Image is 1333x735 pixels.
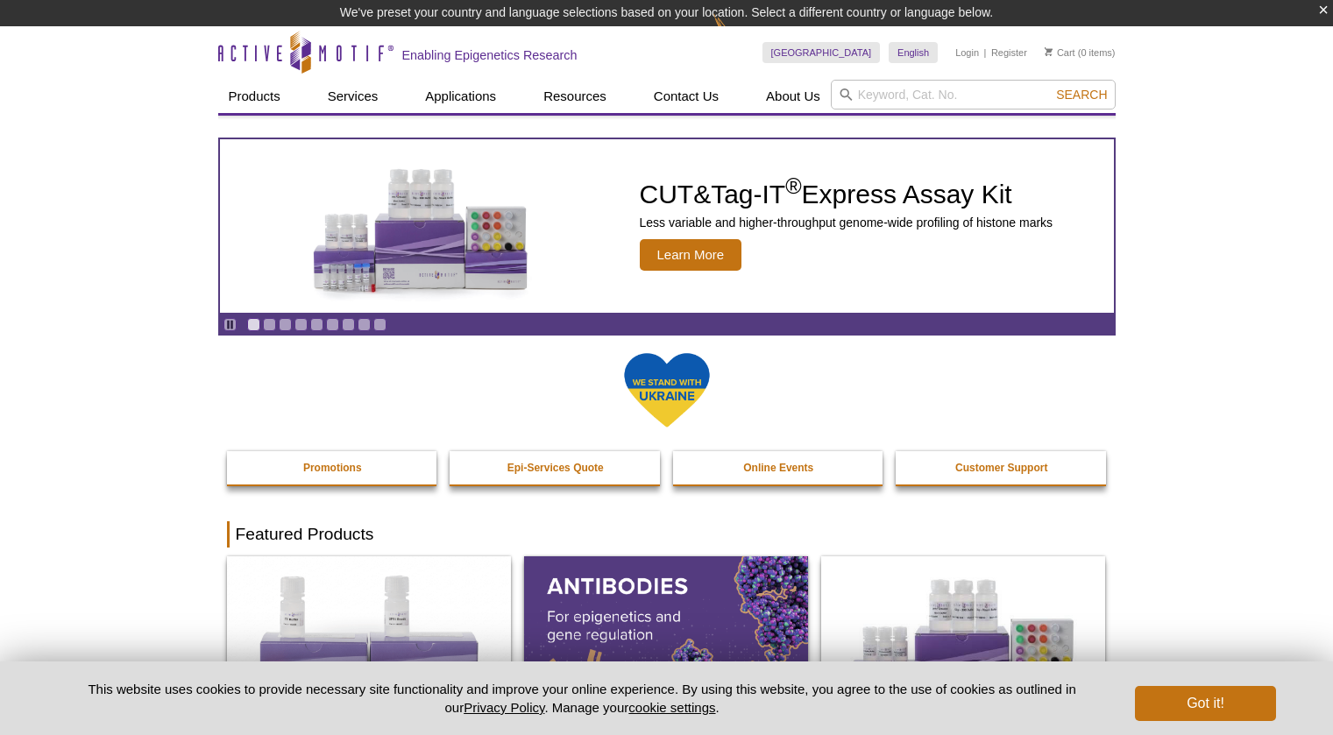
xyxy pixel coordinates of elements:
img: We Stand With Ukraine [623,351,711,429]
a: Go to slide 3 [279,318,292,331]
strong: Online Events [743,462,813,474]
button: Search [1051,87,1112,102]
p: This website uses cookies to provide necessary site functionality and improve your online experie... [58,680,1107,717]
h2: Featured Products [227,521,1107,548]
strong: Customer Support [955,462,1047,474]
a: Login [955,46,979,59]
a: Applications [415,80,507,113]
img: Your Cart [1045,47,1053,56]
h2: Enabling Epigenetics Research [402,47,578,63]
button: cookie settings [628,700,715,715]
a: Online Events [673,451,885,484]
button: Got it! [1135,686,1275,721]
li: | [984,42,987,63]
h2: CUT&Tag-IT Express Assay Kit [640,181,1053,208]
img: All Antibodies [524,556,808,728]
a: Privacy Policy [464,700,544,715]
a: Go to slide 2 [263,318,276,331]
a: Products [218,80,291,113]
a: Contact Us [643,80,729,113]
sup: ® [785,173,801,198]
a: English [889,42,938,63]
a: Go to slide 7 [342,318,355,331]
a: Cart [1045,46,1075,59]
span: Search [1056,88,1107,102]
a: Promotions [227,451,439,484]
a: Toggle autoplay [223,318,237,331]
a: About Us [755,80,831,113]
strong: Epi-Services Quote [507,462,604,474]
a: Go to slide 1 [247,318,260,331]
a: Go to slide 6 [326,318,339,331]
img: CUT&Tag-IT Express Assay Kit [276,130,565,322]
a: Customer Support [896,451,1108,484]
a: Register [991,46,1027,59]
a: Resources [533,80,617,113]
a: Services [317,80,389,113]
input: Keyword, Cat. No. [831,80,1116,110]
a: Epi-Services Quote [450,451,662,484]
a: CUT&Tag-IT Express Assay Kit CUT&Tag-IT®Express Assay Kit Less variable and higher-throughput gen... [220,139,1114,313]
a: Go to slide 8 [358,318,371,331]
a: [GEOGRAPHIC_DATA] [762,42,881,63]
img: Change Here [713,13,760,54]
article: CUT&Tag-IT Express Assay Kit [220,139,1114,313]
a: Go to slide 5 [310,318,323,331]
p: Less variable and higher-throughput genome-wide profiling of histone marks [640,215,1053,230]
a: Go to slide 4 [294,318,308,331]
a: Go to slide 9 [373,318,386,331]
img: CUT&Tag-IT® Express Assay Kit [821,556,1105,728]
strong: Promotions [303,462,362,474]
span: Learn More [640,239,742,271]
img: DNA Library Prep Kit for Illumina [227,556,511,728]
li: (0 items) [1045,42,1116,63]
